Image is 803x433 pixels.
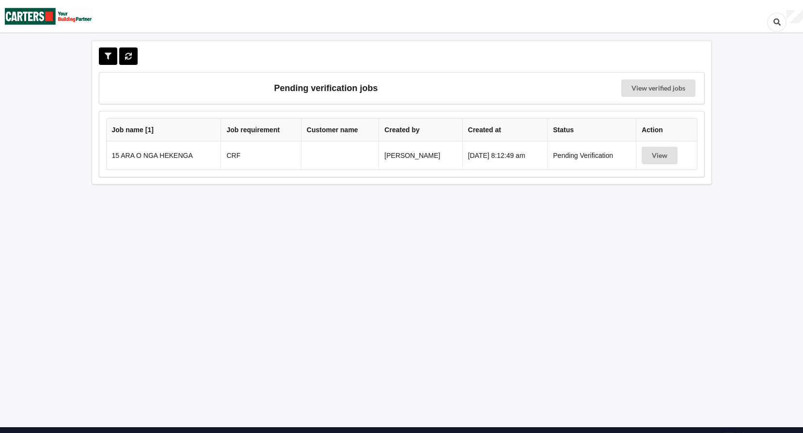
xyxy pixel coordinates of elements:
div: User Profile [787,10,803,24]
td: CRF [220,141,300,170]
th: Customer name [301,119,379,141]
a: View verified jobs [621,79,695,97]
a: View [642,152,679,159]
td: [DATE] 8:12:49 am [462,141,548,170]
th: Job name [ 1 ] [107,119,221,141]
td: [PERSON_NAME] [378,141,462,170]
th: Created by [378,119,462,141]
th: Created at [462,119,548,141]
th: Job requirement [220,119,300,141]
td: Pending Verification [547,141,636,170]
th: Action [636,119,696,141]
td: 15 ARA O NGA HEKENGA [107,141,221,170]
img: Carters [5,0,92,32]
button: View [642,147,677,164]
th: Status [547,119,636,141]
h3: Pending verification jobs [106,79,546,97]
